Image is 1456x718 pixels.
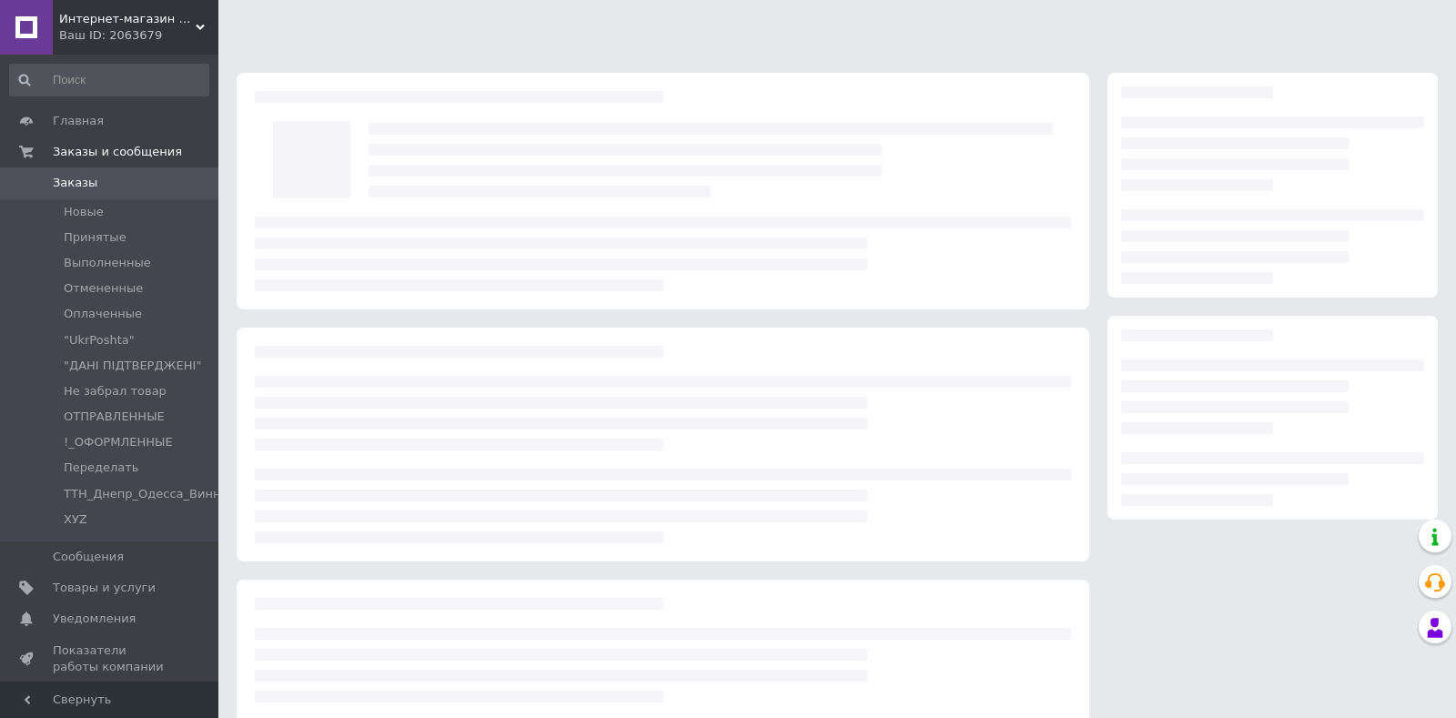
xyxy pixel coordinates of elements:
span: !_ОФОРМЛЕННЫЕ [64,434,173,450]
span: Оплаченные [64,306,142,322]
span: Интернет-магазин Агроруно [59,11,196,27]
span: Сообщения [53,549,124,565]
span: Товары и услуги [53,580,156,596]
span: "UkrPoshta" [64,332,135,349]
span: "ДАНІ ПІДТВЕРДЖЕНІ" [64,358,201,374]
span: Заказы [53,175,97,191]
span: Переделать [64,460,139,476]
span: Не забрал товар [64,383,167,399]
span: Уведомления [53,611,136,627]
span: Показатели работы компании [53,642,168,675]
span: Отмененные [64,280,143,297]
div: Ваш ID: 2063679 [59,27,218,44]
span: Выполненные [64,255,151,271]
span: Заказы и сообщения [53,144,182,160]
span: ОТПРАВЛЕННЫЕ [64,409,165,425]
span: Новые [64,204,104,220]
input: Поиск [9,64,209,96]
span: Принятые [64,229,126,246]
span: ТТН_Днепр_Одесса_Винница [64,486,244,502]
span: ХУZ [64,511,87,528]
span: Главная [53,113,104,129]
